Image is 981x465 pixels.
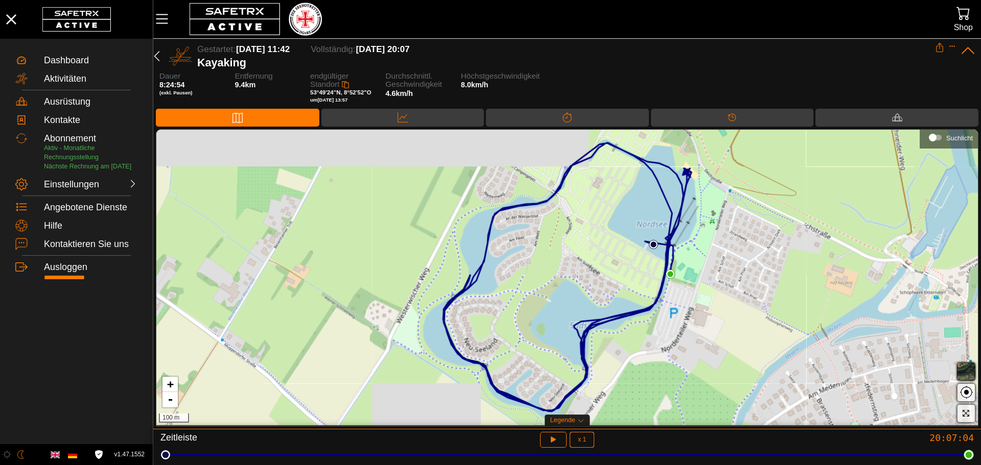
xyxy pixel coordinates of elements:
[162,392,178,407] a: Zoom out
[386,72,451,89] span: Durchschnittl. Geschwindigkeit
[892,112,902,123] img: Equipment_White.svg
[949,43,956,50] button: Expand
[159,90,225,96] span: (exkl. Pausen)
[815,109,978,127] div: Ausrüstung
[461,81,488,89] span: 8.0km/h
[235,72,300,81] span: Entfernung
[486,109,649,127] div: Trennung
[108,446,151,463] button: v1.47.1552
[925,130,973,145] div: Suchlicht
[461,72,526,81] span: Höchstgeschwindigkeit
[159,413,189,423] div: 100 m
[44,55,137,66] div: Dashboard
[310,89,371,95] span: 53°49'24"N, 8°52'52"O
[149,43,165,69] button: Zurücü
[16,450,25,459] img: ModeDark.svg
[550,417,575,424] span: Legende
[44,262,137,273] div: Ausloggen
[159,72,225,81] span: Dauer
[289,3,321,36] img: RescueLogo.png
[310,71,348,89] span: endgültiger Standort
[649,240,658,249] img: PathStart.svg
[51,450,60,459] img: en.svg
[160,432,429,448] div: Zeitleiste
[15,95,28,108] img: Equipment.svg
[44,239,137,250] div: Kontaktieren Sie uns
[92,450,106,459] a: Lizenzvereinbarung
[386,89,413,97] span: 4.6km/h
[954,20,973,34] div: Shop
[236,44,290,54] span: [DATE] 11:42
[666,270,675,279] img: PathEnd.svg
[570,432,594,448] button: x 1
[44,115,137,126] div: Kontakte
[15,132,28,144] img: Subscription.svg
[15,219,28,232] img: Help.svg
[15,72,28,85] img: Activities.svg
[64,446,81,463] button: German
[44,74,137,85] div: Aktivitäten
[706,432,974,444] div: 20:07:04
[356,44,410,54] span: [DATE] 20:07
[114,449,145,460] span: v1.47.1552
[162,377,178,392] a: Zoom in
[651,109,814,127] div: Timeline
[578,436,586,443] span: x 1
[169,44,192,68] img: KAYAKING.svg
[68,450,77,459] img: de.svg
[946,134,973,142] div: Suchlicht
[156,109,319,127] div: Karte
[310,97,347,103] span: um [DATE] 13:57
[3,450,11,459] img: ModeLight.svg
[46,446,64,463] button: English
[311,44,355,54] span: Vollständig:
[44,179,89,190] div: Einstellungen
[153,8,179,30] button: MenÜ
[44,133,137,144] div: Abonnement
[197,56,935,69] div: Kayaking
[15,238,28,250] img: ContactUs.svg
[321,109,484,127] div: Daten
[159,81,185,89] span: 8:24:54
[44,96,137,108] div: Ausrüstung
[44,221,137,232] div: Hilfe
[44,202,137,213] div: Angebotene Dienste
[44,163,131,170] span: Nächste Rechnung am [DATE]
[235,81,256,89] span: 9.4km
[44,144,99,161] span: Aktiv - Monatliche Rechnungsstellung
[197,44,236,54] span: Gestartet:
